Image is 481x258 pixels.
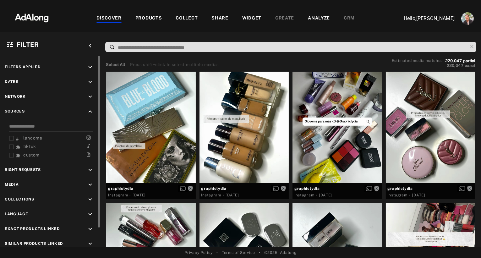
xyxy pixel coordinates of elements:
span: Estimated media matches: [392,58,444,63]
span: Collections [5,197,34,201]
div: PRODUCTS [135,15,162,22]
i: keyboard_arrow_up [87,108,94,115]
span: Language [5,212,28,216]
div: COLLECT [176,15,198,22]
div: Instagram [108,192,128,198]
i: keyboard_arrow_down [87,226,94,233]
i: keyboard_arrow_down [87,93,94,100]
button: Enable diffusion on this media [457,185,467,192]
span: © 2025 - Adalong [264,250,297,255]
span: · [223,193,224,198]
span: custom [23,152,40,157]
a: Terms of Service [222,250,255,255]
i: keyboard_arrow_down [87,211,94,218]
span: lancome [23,135,42,140]
i: keyboard_arrow_down [87,64,94,71]
span: Media [5,182,19,187]
p: Hello, [PERSON_NAME] [392,15,455,22]
time: 2025-04-17T10:06:25.000Z [133,193,146,197]
span: Rights not requested [374,186,380,190]
button: Enable diffusion on this media [178,185,188,192]
div: ANALYZE [308,15,330,22]
iframe: Chat Widget [450,228,481,258]
div: DISCOVER [96,15,122,22]
div: Press shift+click to select multiple medias [130,62,219,68]
i: keyboard_arrow_down [87,196,94,203]
span: 220,047 [445,58,462,63]
span: Rights not requested [467,186,473,190]
i: keyboard_arrow_down [87,181,94,188]
button: Select All [106,62,125,68]
span: Network [5,94,26,99]
img: 63233d7d88ed69de3c212112c67096b6.png [4,8,59,27]
i: keyboard_arrow_down [87,79,94,85]
i: keyboard_arrow_down [87,240,94,247]
a: Privacy Policy [184,250,213,255]
span: • [259,250,260,255]
span: 220,047 [447,63,463,68]
i: keyboard_arrow_down [87,167,94,173]
span: Filters applied [5,65,41,69]
span: graphiclydia [201,186,287,191]
div: CRM [344,15,355,22]
div: WIDGET [242,15,261,22]
div: Instagram [388,192,407,198]
span: • [216,250,218,255]
div: SHARE [211,15,228,22]
span: graphiclydia [294,186,380,191]
i: keyboard_arrow_left [87,42,94,49]
span: tiktok [23,144,36,149]
div: Instagram [201,192,221,198]
div: CREATE [275,15,294,22]
button: 220,047partial [445,59,475,63]
span: Sources [5,109,25,113]
button: Account settings [460,11,475,26]
span: Filter [17,41,39,48]
span: · [129,193,131,198]
span: Dates [5,80,19,84]
time: 2025-04-17T10:06:25.000Z [226,193,239,197]
span: · [316,193,317,198]
span: Similar Products Linked [5,241,63,246]
span: Right Requests [5,167,41,172]
span: Rights not requested [281,186,286,190]
time: 2025-04-17T10:06:25.000Z [412,193,425,197]
button: 220,047exact [392,63,475,69]
span: Rights not requested [188,186,193,190]
button: Enable diffusion on this media [271,185,281,192]
span: · [409,193,411,198]
div: Instagram [294,192,314,198]
span: graphiclydia [388,186,473,191]
span: Exact Products Linked [5,227,60,231]
time: 2025-04-17T10:06:25.000Z [319,193,332,197]
img: ACg8ocLjEk1irI4XXb49MzUGwa4F_C3PpCyg-3CPbiuLEZrYEA=s96-c [461,12,474,25]
span: graphiclydia [108,186,194,191]
button: Enable diffusion on this media [364,185,374,192]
